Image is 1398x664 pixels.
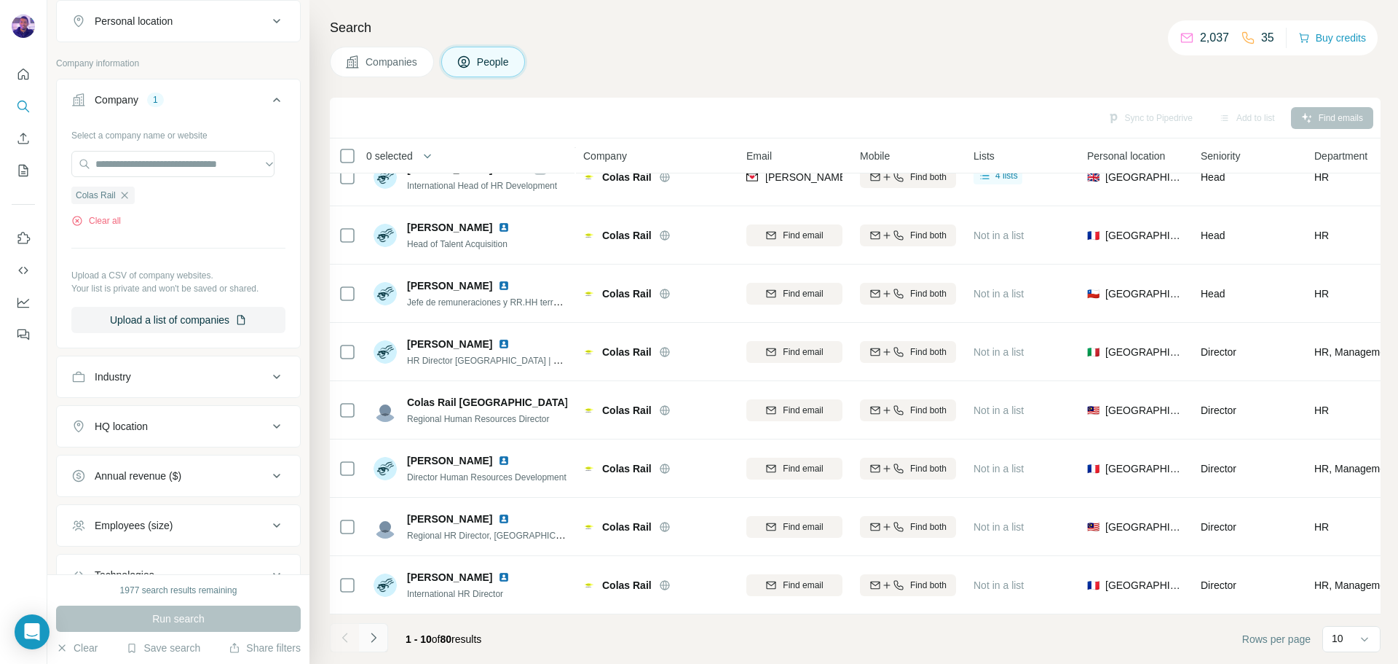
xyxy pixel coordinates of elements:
button: Find both [860,224,956,246]
button: Company1 [57,82,300,123]
span: [GEOGRAPHIC_DATA] [1105,461,1183,476]
span: 🇨🇱 [1087,286,1099,301]
span: 🇫🇷 [1087,461,1099,476]
p: Company information [56,57,301,70]
span: [PERSON_NAME] [407,570,492,585]
button: Find email [746,399,842,421]
img: Logo of Colas Rail [583,405,595,416]
span: Jefe de remuneraciones y RR.HH terreno [407,296,568,308]
span: of [432,633,441,645]
img: provider findymail logo [746,170,758,184]
span: Find both [910,171,947,184]
span: [PERSON_NAME] [407,278,492,293]
div: Company [95,93,138,107]
span: Colas Rail [76,189,116,202]
span: HR [1314,170,1329,184]
span: Find email [783,579,823,592]
img: Avatar [374,457,397,480]
span: Find both [910,345,947,359]
span: Regional HR Director, [GEOGRAPHIC_DATA] [407,529,585,541]
p: 10 [1332,631,1343,646]
span: HR [1314,403,1329,418]
img: LinkedIn logo [498,338,510,350]
button: HQ location [57,409,300,444]
span: 🇲🇾 [1087,403,1099,418]
span: 🇫🇷 [1087,228,1099,243]
span: Find email [783,229,823,242]
button: Search [12,93,35,120]
img: Avatar [374,340,397,364]
span: [PERSON_NAME] [407,337,492,351]
button: Save search [126,641,200,655]
span: 1 - 10 [406,633,432,645]
span: [GEOGRAPHIC_DATA] [1105,520,1183,534]
span: Seniority [1201,149,1240,163]
span: Find both [910,520,947,534]
button: Find both [860,399,956,421]
div: Technologies [95,568,154,582]
span: Director [1201,346,1236,358]
img: Avatar [374,224,397,247]
button: Buy credits [1298,28,1366,48]
button: Find both [860,458,956,480]
p: 2,037 [1200,29,1229,47]
span: Not in a list [974,346,1024,358]
button: Upload a list of companies [71,307,285,333]
span: [GEOGRAPHIC_DATA] [1105,228,1183,243]
span: [GEOGRAPHIC_DATA] [1105,578,1183,593]
img: LinkedIn logo [498,513,510,525]
button: Personal location [57,4,300,39]
img: Avatar [374,282,397,305]
span: [PERSON_NAME] [407,220,492,235]
h4: Search [330,17,1381,38]
img: Avatar [12,15,35,38]
button: Share filters [229,641,301,655]
span: Head of Talent Acquisition [407,239,508,249]
span: Lists [974,149,995,163]
span: HR, Management [1314,578,1394,593]
div: Personal location [95,14,173,28]
img: Logo of Colas Rail [583,171,595,183]
button: Annual revenue ($) [57,458,300,493]
span: Company [583,149,627,163]
span: Colas Rail [602,520,652,534]
span: International HR Director [407,589,503,599]
img: Logo of Colas Rail [583,463,595,474]
span: Find email [783,520,823,534]
button: Employees (size) [57,508,300,543]
div: Industry [95,370,131,384]
span: People [477,55,510,69]
img: Avatar [374,574,397,597]
div: Select a company name or website [71,123,285,142]
button: Enrich CSV [12,125,35,152]
img: Logo of Colas Rail [583,230,595,241]
span: Not in a list [974,579,1024,591]
button: Clear [56,641,98,655]
button: Find email [746,224,842,246]
img: Logo of Colas Rail [583,346,595,358]
span: Head [1201,171,1225,183]
div: Annual revenue ($) [95,469,181,483]
span: Colas Rail [602,578,652,593]
span: Not in a list [974,288,1024,300]
span: Regional Human Resources Director [407,414,549,424]
div: Open Intercom Messenger [15,614,50,649]
img: LinkedIn logo [498,571,510,583]
img: LinkedIn logo [498,222,510,233]
button: Use Surfe API [12,257,35,284]
img: LinkedIn logo [498,280,510,292]
span: Mobile [860,149,890,163]
span: Find both [910,229,947,242]
span: Not in a list [974,405,1024,416]
span: International Head of HR Development [407,181,557,191]
button: Find email [746,516,842,538]
span: HR, Management [1314,461,1394,476]
button: Navigate to next page [359,623,388,652]
button: Quick start [12,61,35,87]
span: Not in a list [974,521,1024,533]
span: 80 [441,633,452,645]
button: Find email [746,574,842,596]
span: Director [1201,579,1236,591]
button: Find email [746,283,842,305]
button: Find email [746,341,842,363]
